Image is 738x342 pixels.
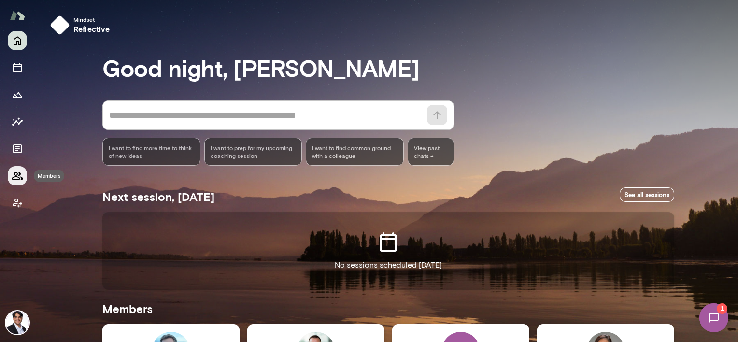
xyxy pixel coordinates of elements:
img: Raj Manghani [6,311,29,334]
button: Home [8,31,27,50]
button: Client app [8,193,27,213]
span: I want to find more time to think of new ideas [109,144,194,159]
p: No sessions scheduled [DATE] [335,259,442,271]
span: I want to prep for my upcoming coaching session [211,144,296,159]
img: mindset [50,15,70,35]
h6: reflective [73,23,110,35]
span: Mindset [73,15,110,23]
a: See all sessions [620,187,674,202]
div: I want to find common ground with a colleague [306,138,404,166]
button: Members [8,166,27,185]
span: View past chats -> [408,138,454,166]
h5: Next session, [DATE] [102,189,214,204]
h5: Members [102,301,674,316]
button: Sessions [8,58,27,77]
span: I want to find common ground with a colleague [312,144,397,159]
h3: Good night, [PERSON_NAME] [102,54,674,81]
button: Growth Plan [8,85,27,104]
button: Documents [8,139,27,158]
div: I want to find more time to think of new ideas [102,138,200,166]
div: I want to prep for my upcoming coaching session [204,138,302,166]
button: Mindsetreflective [46,12,118,39]
img: Mento [10,6,25,25]
button: Insights [8,112,27,131]
div: Members [34,170,64,182]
